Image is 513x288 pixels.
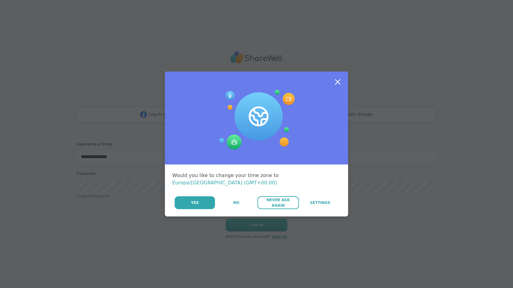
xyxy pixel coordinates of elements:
button: Yes [175,196,215,209]
span: Never Ask Again [260,197,296,208]
button: Never Ask Again [257,196,299,209]
a: Settings [300,196,341,209]
div: Would you like to change your time zone to [172,172,341,186]
button: No [216,196,257,209]
img: Session Experience [218,90,295,150]
span: Settings [310,200,330,205]
span: Europe/[GEOGRAPHIC_DATA] (GMT+00:00) [172,180,277,186]
span: Yes [191,200,199,205]
span: No [233,200,239,205]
